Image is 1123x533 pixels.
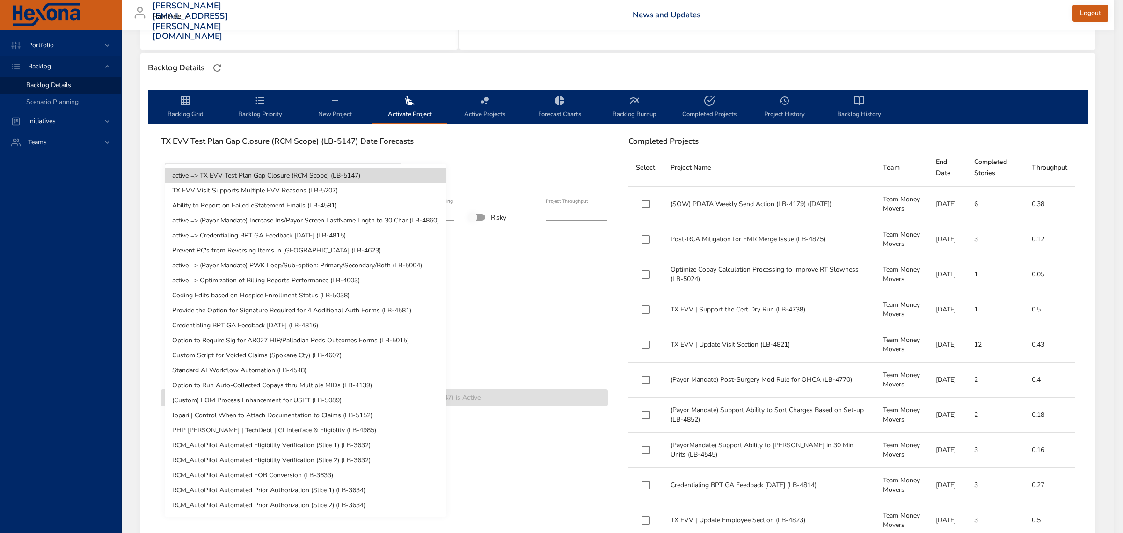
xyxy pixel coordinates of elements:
[165,468,446,483] li: RCM_AutoPilot Automated EOB Conversion (LB-3633)
[165,498,446,513] li: RCM_AutoPilot Automated Prior Authorization (Slice 2) (LB-3634)
[165,408,446,423] li: Jopari | Control When to Attach Documentation to Claims (LB-5152)
[165,363,446,378] li: Standard AI Workflow Automation (LB-4548)
[165,378,446,393] li: Option to Run Auto-Collected Copays thru Multiple MIDs (LB-4139)
[165,303,446,318] li: Provide the Option for Signature Required for 4 Additional Auth Forms (LB-4581)
[165,273,446,288] li: active => Optimization of Billing Reports Performance (LB-4003)
[165,258,446,273] li: active => (Payor Mandate) PWK Loop/Sub-option: Primary/Secondary/Both (LB-5004)
[165,243,446,258] li: Prevent PC's from Reversing Items in [GEOGRAPHIC_DATA] (LB-4623)
[165,333,446,348] li: Option to Require Sig for AR027 HIP/Palladian Peds Outcomes Forms (LB-5015)
[165,183,446,198] li: TX EVV Visit Supports Multiple EVV Reasons (LB-5207)
[165,228,446,243] li: active => Credentialing BPT GA Feedback [DATE] (LB-4815)
[165,393,446,408] li: (Custom) EOM Process Enhancement for USPT (LB-5089)
[165,423,446,438] li: PHP [PERSON_NAME] | TechDebt | GI Interface & Eligiblity (LB-4985)
[165,483,446,498] li: RCM_AutoPilot Automated Prior Authorization (Slice 1) (LB-3634)
[165,438,446,453] li: RCM_AutoPilot Automated Eligibility Verification (Slice 1) (LB-3632)
[165,168,446,183] li: active => TX EVV Test Plan Gap Closure (RCM Scope) (LB-5147)
[165,453,446,468] li: RCM_AutoPilot Automated Eligibility Verification (Slice 2) (LB-3632)
[165,348,446,363] li: Custom Script for Voided Claims (Spokane Cty) (LB-4607)
[165,198,446,213] li: Ability to Report on Failed eStatement Emails (LB-4591)
[165,318,446,333] li: Credentialing BPT GA Feedback [DATE] (LB-4816)
[165,213,446,228] li: active => (Payor Mandate) Increase Ins/Payor Screen LastName Lngth to 30 Char (LB-4860)
[165,288,446,303] li: Coding Edits based on Hospice Enrollment Status (LB-5038)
